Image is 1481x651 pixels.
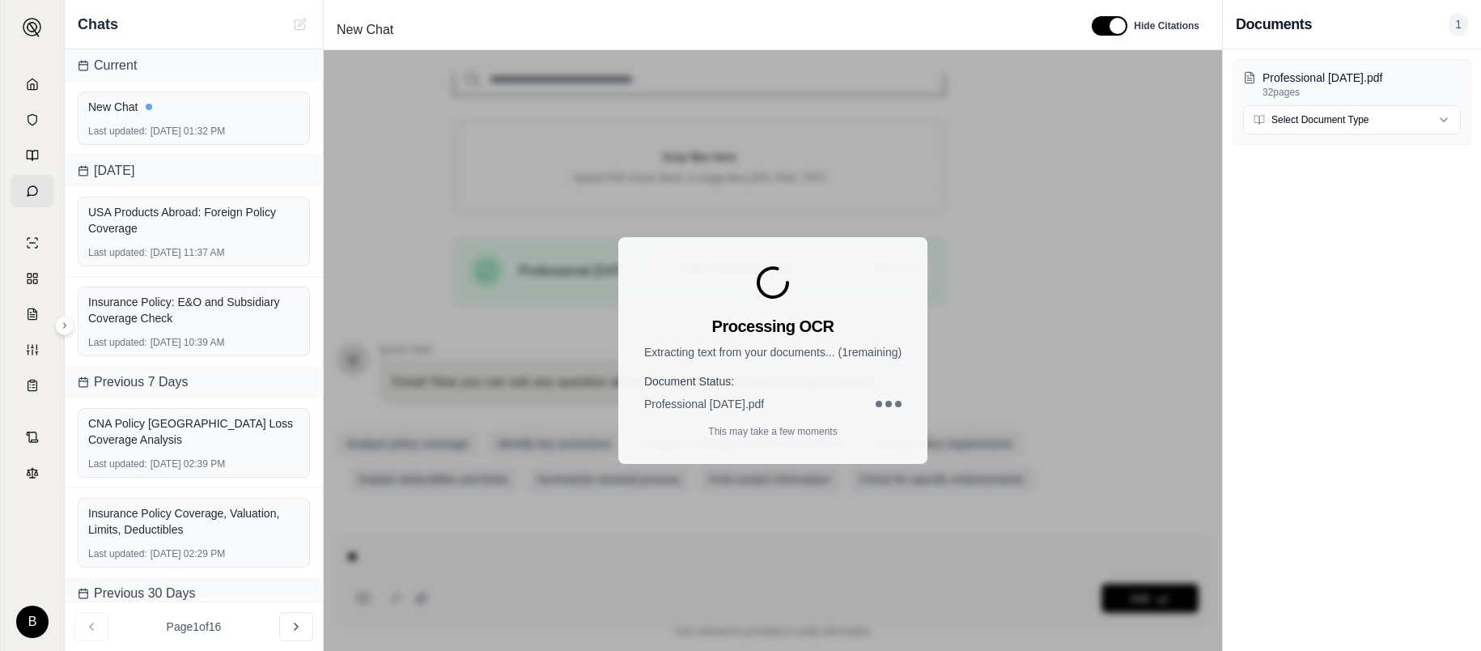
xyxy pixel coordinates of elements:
[644,373,902,389] h4: Document Status:
[1243,70,1461,99] button: Professional [DATE].pdf32pages
[88,547,147,560] span: Last updated:
[16,11,49,44] button: Expand sidebar
[11,262,54,295] a: Policy Comparisons
[1449,13,1468,36] span: 1
[65,366,323,398] div: Previous 7 Days
[11,139,54,172] a: Prompt Library
[11,227,54,259] a: Single Policy
[65,49,323,82] div: Current
[1262,86,1461,99] p: 32 pages
[644,396,764,412] span: Professional [DATE].pdf
[644,344,902,360] p: Extracting text from your documents... ( 1 remaining)
[11,457,54,489] a: Legal Search Engine
[23,18,42,37] img: Expand sidebar
[88,99,299,115] div: New Chat
[16,606,49,638] div: B
[1236,13,1312,36] h3: Documents
[291,15,310,34] button: Cannot create new chat while OCR is processing
[167,619,222,635] span: Page 1 of 16
[1134,19,1199,32] span: Hide Citations
[88,505,299,538] div: Insurance Policy Coverage, Valuation, Limits, Deductibles
[1262,70,1461,86] p: Professional 7-1-25.pdf
[88,336,299,349] div: [DATE] 10:39 AM
[88,415,299,448] div: CNA Policy [GEOGRAPHIC_DATA] Loss Coverage Analysis
[88,125,299,138] div: [DATE] 01:32 PM
[88,294,299,326] div: Insurance Policy: E&O and Subsidiary Coverage Check
[11,175,54,207] a: Chat
[88,125,147,138] span: Last updated:
[11,104,54,136] a: Documents Vault
[55,316,74,335] button: Expand sidebar
[78,13,118,36] span: Chats
[65,577,323,610] div: Previous 30 Days
[11,298,54,330] a: Claim Coverage
[11,334,54,366] a: Custom Report
[11,421,54,453] a: Contract Analysis
[88,246,299,259] div: [DATE] 11:37 AM
[330,17,1072,43] div: Edit Title
[11,369,54,402] a: Coverage Table
[88,336,147,349] span: Last updated:
[708,425,837,438] p: This may take a few moments
[88,457,299,470] div: [DATE] 02:39 PM
[88,246,147,259] span: Last updated:
[330,17,400,43] span: New Chat
[88,547,299,560] div: [DATE] 02:29 PM
[65,155,323,187] div: [DATE]
[88,457,147,470] span: Last updated:
[88,204,299,236] div: USA Products Abroad: Foreign Policy Coverage
[11,68,54,100] a: Home
[712,315,834,338] h3: Processing OCR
